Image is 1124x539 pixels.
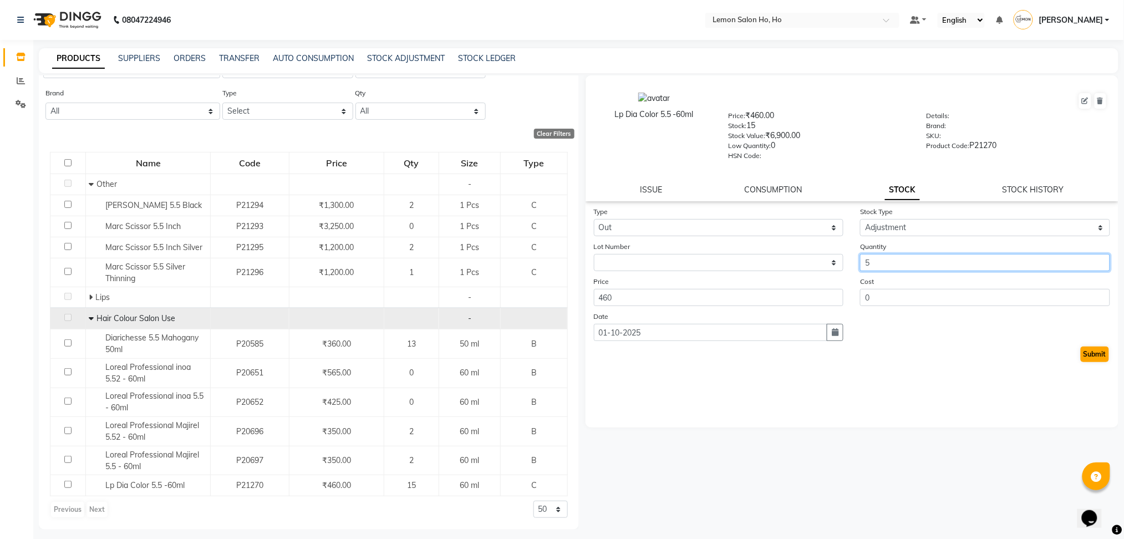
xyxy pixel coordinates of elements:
label: Details: [926,111,949,121]
span: 1 Pcs [460,242,480,252]
span: ₹350.00 [322,426,351,436]
a: ISSUE [640,185,662,195]
a: PRODUCTS [52,49,105,69]
span: ₹565.00 [322,368,351,378]
span: 60 ml [460,397,480,407]
div: Name [87,153,210,173]
label: Stock: [728,121,746,131]
a: CONSUMPTION [745,185,802,195]
div: 0 [728,140,909,155]
a: STOCK LEDGER [458,53,516,63]
a: STOCK [885,180,920,200]
label: Cost [860,277,874,287]
span: Collapse Row [89,179,96,189]
span: P20652 [236,397,263,407]
label: SKU: [926,131,941,141]
span: Other [96,179,117,189]
span: 60 ml [460,426,480,436]
span: Loreal Professional inoa 5.52 - 60ml [105,362,191,384]
label: Brand: [926,121,946,131]
label: Date [594,312,609,322]
span: 1 Pcs [460,221,480,231]
span: Marc Scissor 5.5 Silver Thinning [105,262,185,283]
label: Type [594,207,608,217]
span: ₹1,300.00 [319,200,354,210]
div: ₹6,900.00 [728,130,909,145]
span: Expand Row [89,292,95,302]
span: ₹1,200.00 [319,242,354,252]
span: - [468,179,471,189]
label: Product Code: [926,141,969,151]
div: P21270 [926,140,1107,155]
label: Stock Type [860,207,893,217]
span: 0 [409,221,414,231]
div: Lp Dia Color 5.5 -60ml [597,109,712,120]
span: Loreal Professional Majirel 5.52 - 60ml [105,420,199,442]
span: 60 ml [460,480,480,490]
a: ORDERS [174,53,206,63]
span: [PERSON_NAME] [1039,14,1103,26]
span: P21296 [236,267,263,277]
span: P20651 [236,368,263,378]
span: Lips [95,292,110,302]
span: B [531,426,537,436]
span: 2 [409,200,414,210]
span: P20696 [236,426,263,436]
span: 2 [409,242,414,252]
a: TRANSFER [219,53,260,63]
b: 08047224946 [122,4,171,35]
label: Lot Number [594,242,630,252]
span: P20697 [236,455,263,465]
span: Loreal Professional inoa 5.5 - 60ml [105,391,204,413]
span: P21295 [236,242,263,252]
span: C [531,267,537,277]
div: Price [290,153,384,173]
a: STOCK ADJUSTMENT [367,53,445,63]
a: SUPPLIERS [118,53,160,63]
label: HSN Code: [728,151,761,161]
span: - [468,292,471,302]
span: P20585 [236,339,263,349]
span: 2 [409,455,414,465]
span: P21294 [236,200,263,210]
span: [PERSON_NAME] 5.5 Black [105,200,202,210]
span: ₹425.00 [322,397,351,407]
span: B [531,397,537,407]
span: 1 Pcs [460,267,480,277]
div: 15 [728,120,909,135]
span: 1 Pcs [460,200,480,210]
a: AUTO CONSUMPTION [273,53,354,63]
label: Brand [45,88,64,98]
img: avatar [638,93,670,104]
label: Type [222,88,237,98]
a: STOCK HISTORY [1003,185,1064,195]
label: Price [594,277,609,287]
img: logo [28,4,104,35]
label: Price: [728,111,745,121]
span: Hair Colour Salon Use [96,313,175,323]
span: ₹460.00 [322,480,351,490]
div: Qty [385,153,438,173]
div: Type [501,153,566,173]
span: - [468,313,471,323]
span: C [531,242,537,252]
span: 50 ml [460,339,480,349]
span: Collapse Row [89,313,96,323]
div: Clear Filters [534,129,574,139]
label: Qty [355,88,366,98]
span: P21293 [236,221,263,231]
span: Marc Scissor 5.5 Inch [105,221,181,231]
span: Loreal Professional Majirel 5.5 - 60ml [105,450,199,471]
span: ₹360.00 [322,339,351,349]
span: B [531,368,537,378]
img: Umang Satra [1014,10,1033,29]
span: 15 [407,480,416,490]
span: B [531,339,537,349]
label: Low Quantity: [728,141,771,151]
span: 13 [407,339,416,349]
span: 1 [409,267,414,277]
span: C [531,200,537,210]
span: B [531,455,537,465]
span: ₹350.00 [322,455,351,465]
span: 60 ml [460,368,480,378]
